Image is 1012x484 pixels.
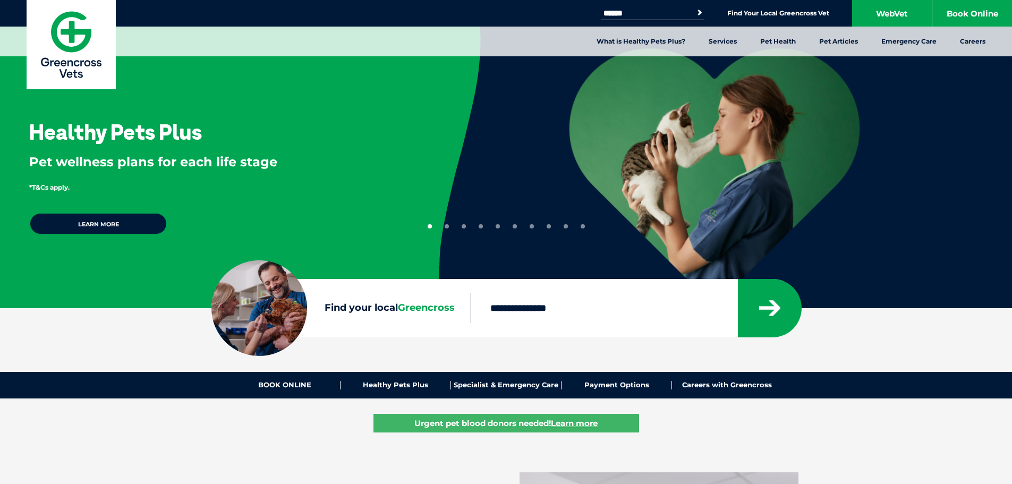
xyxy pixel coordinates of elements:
[585,27,697,56] a: What is Healthy Pets Plus?
[29,183,70,191] span: *T&Cs apply.
[29,153,404,171] p: Pet wellness plans for each life stage
[29,121,202,142] h3: Healthy Pets Plus
[562,381,672,389] a: Payment Options
[551,418,598,428] u: Learn more
[341,381,451,389] a: Healthy Pets Plus
[230,381,341,389] a: BOOK ONLINE
[564,224,568,228] button: 9 of 10
[530,224,534,228] button: 7 of 10
[445,224,449,228] button: 2 of 10
[211,300,471,316] label: Find your local
[451,381,562,389] a: Specialist & Emergency Care
[870,27,948,56] a: Emergency Care
[948,27,997,56] a: Careers
[373,414,639,432] a: Urgent pet blood donors needed!Learn more
[581,224,585,228] button: 10 of 10
[496,224,500,228] button: 5 of 10
[749,27,807,56] a: Pet Health
[547,224,551,228] button: 8 of 10
[697,27,749,56] a: Services
[513,224,517,228] button: 6 of 10
[807,27,870,56] a: Pet Articles
[479,224,483,228] button: 4 of 10
[29,213,167,235] a: Learn more
[462,224,466,228] button: 3 of 10
[694,7,705,18] button: Search
[428,224,432,228] button: 1 of 10
[672,381,782,389] a: Careers with Greencross
[727,9,829,18] a: Find Your Local Greencross Vet
[398,302,455,313] span: Greencross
